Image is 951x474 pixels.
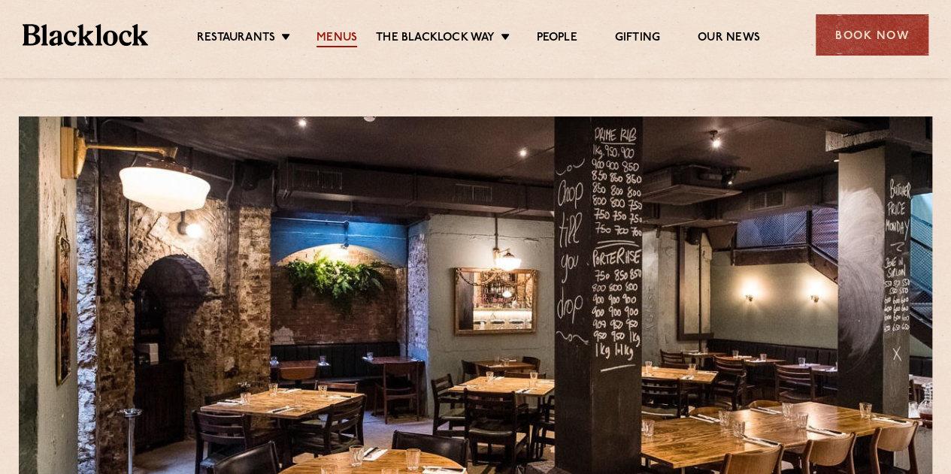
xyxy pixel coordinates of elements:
[816,14,928,56] div: Book Now
[23,24,148,45] img: BL_Textured_Logo-footer-cropped.svg
[197,31,275,47] a: Restaurants
[376,31,495,47] a: The Blacklock Way
[698,31,760,47] a: Our News
[536,31,577,47] a: People
[316,31,357,47] a: Menus
[615,31,660,47] a: Gifting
